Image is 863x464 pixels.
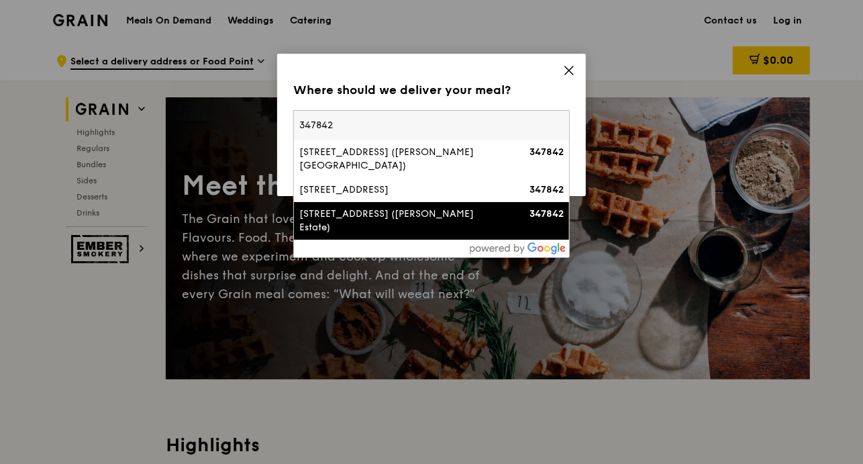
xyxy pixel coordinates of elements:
[529,146,564,158] strong: 347842
[529,184,564,195] strong: 347842
[299,207,498,234] div: [STREET_ADDRESS] ([PERSON_NAME] Estate)
[470,242,566,254] img: powered-by-google.60e8a832.png
[529,208,564,220] strong: 347842
[299,146,498,173] div: [STREET_ADDRESS] ([PERSON_NAME][GEOGRAPHIC_DATA])
[293,81,570,99] div: Where should we deliver your meal?
[299,183,498,197] div: [STREET_ADDRESS]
